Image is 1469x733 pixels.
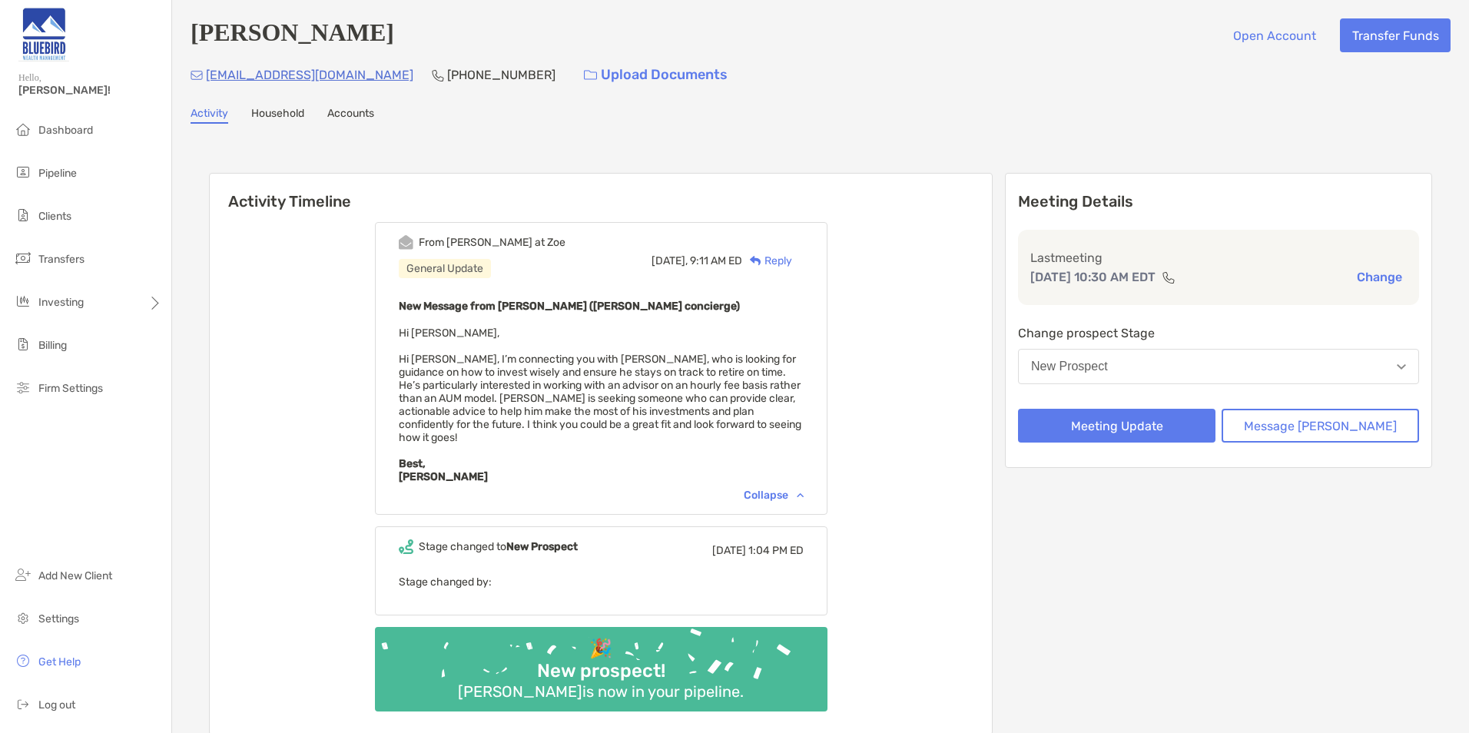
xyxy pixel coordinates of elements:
img: clients icon [14,206,32,224]
div: [PERSON_NAME] is now in your pipeline. [452,682,750,701]
img: Zoe Logo [18,6,69,61]
div: General Update [399,259,491,278]
img: add_new_client icon [14,566,32,584]
span: 1:04 PM ED [748,544,804,557]
img: communication type [1162,271,1176,284]
strong: Best, [399,457,426,470]
p: [DATE] 10:30 AM EDT [1030,267,1156,287]
span: Transfers [38,253,85,266]
div: Stage changed to [419,540,578,553]
h4: [PERSON_NAME] [191,18,394,52]
span: 9:11 AM ED [690,254,742,267]
p: Last meeting [1030,248,1407,267]
div: From [PERSON_NAME] at Zoe [419,236,565,249]
p: [EMAIL_ADDRESS][DOMAIN_NAME] [206,65,413,85]
div: Collapse [744,489,804,502]
button: Meeting Update [1018,409,1215,443]
img: dashboard icon [14,120,32,138]
span: Investing [38,296,84,309]
h6: Activity Timeline [210,174,992,211]
img: settings icon [14,609,32,627]
button: Message [PERSON_NAME] [1222,409,1419,443]
div: New Prospect [1031,360,1108,373]
strong: [PERSON_NAME] [399,470,488,483]
img: Reply icon [750,256,761,266]
button: Transfer Funds [1340,18,1451,52]
img: Event icon [399,235,413,250]
a: Accounts [327,107,374,124]
span: Hi [PERSON_NAME], Hi [PERSON_NAME], I’m connecting you with [PERSON_NAME], who is looking for gui... [399,327,801,483]
a: Household [251,107,304,124]
div: 🎉 [583,638,618,660]
span: Billing [38,339,67,352]
span: [PERSON_NAME]! [18,84,162,97]
button: Change [1352,269,1407,285]
b: New Prospect [506,540,578,553]
span: [DATE], [652,254,688,267]
span: Log out [38,698,75,711]
p: [PHONE_NUMBER] [447,65,555,85]
img: button icon [584,70,597,81]
img: Confetti [375,627,827,698]
span: Firm Settings [38,382,103,395]
p: Change prospect Stage [1018,323,1419,343]
img: billing icon [14,335,32,353]
img: logout icon [14,695,32,713]
span: Pipeline [38,167,77,180]
img: firm-settings icon [14,378,32,396]
img: investing icon [14,292,32,310]
img: Open dropdown arrow [1397,364,1406,370]
span: Clients [38,210,71,223]
a: Activity [191,107,228,124]
div: New prospect! [531,660,671,682]
span: Dashboard [38,124,93,137]
img: get-help icon [14,652,32,670]
button: Open Account [1221,18,1328,52]
img: pipeline icon [14,163,32,181]
a: Upload Documents [574,58,738,91]
b: New Message from [PERSON_NAME] ([PERSON_NAME] concierge) [399,300,740,313]
button: New Prospect [1018,349,1419,384]
img: transfers icon [14,249,32,267]
span: Get Help [38,655,81,668]
img: Event icon [399,539,413,554]
span: [DATE] [712,544,746,557]
p: Stage changed by: [399,572,804,592]
span: Add New Client [38,569,112,582]
img: Chevron icon [797,493,804,497]
img: Email Icon [191,71,203,80]
span: Settings [38,612,79,625]
img: Phone Icon [432,69,444,81]
p: Meeting Details [1018,192,1419,211]
div: Reply [742,253,792,269]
